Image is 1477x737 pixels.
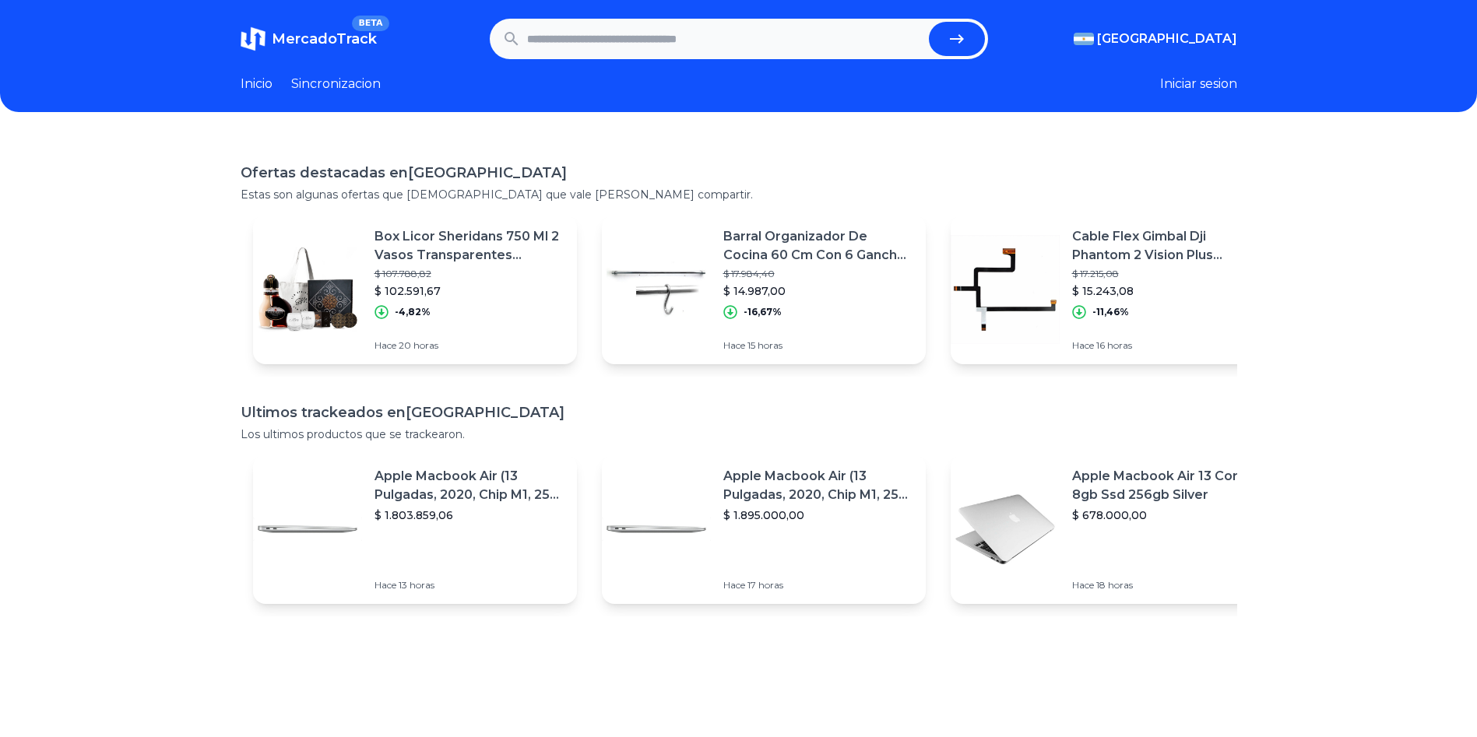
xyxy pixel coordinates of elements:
p: $ 102.591,67 [375,283,564,299]
img: Featured image [253,475,362,584]
p: Hace 20 horas [375,339,564,352]
p: $ 1.803.859,06 [375,507,564,523]
p: Hace 16 horas [1072,339,1262,352]
p: $ 678.000,00 [1072,507,1262,523]
a: Sincronizacion [291,75,381,93]
img: Argentina [1074,33,1094,45]
img: Featured image [951,475,1060,584]
p: Cable Flex Gimbal Dji Phantom 2 Vision Plus Original [1072,227,1262,265]
p: $ 17.215,08 [1072,268,1262,280]
p: Apple Macbook Air 13 Core I5 8gb Ssd 256gb Silver [1072,467,1262,504]
a: Featured imageApple Macbook Air (13 Pulgadas, 2020, Chip M1, 256 Gb De Ssd, 8 Gb De Ram) - Plata$... [602,454,926,604]
p: Estas son algunas ofertas que [DEMOGRAPHIC_DATA] que vale [PERSON_NAME] compartir. [241,187,1237,202]
img: Featured image [951,235,1060,344]
span: [GEOGRAPHIC_DATA] [1097,30,1237,48]
h1: Ofertas destacadas en [GEOGRAPHIC_DATA] [241,162,1237,184]
p: Apple Macbook Air (13 Pulgadas, 2020, Chip M1, 256 Gb De Ssd, 8 Gb De Ram) - Plata [375,467,564,504]
a: Featured imageBarral Organizador De Cocina 60 Cm Con 6 Ganchos Acero$ 17.984,40$ 14.987,00-16,67%... [602,215,926,364]
p: Box Licor Sheridans 750 Ml 2 Vasos Transparentes Estuche [375,227,564,265]
a: Featured imageApple Macbook Air (13 Pulgadas, 2020, Chip M1, 256 Gb De Ssd, 8 Gb De Ram) - Plata$... [253,454,577,604]
p: Los ultimos productos que se trackearon. [241,426,1237,442]
p: Hace 13 horas [375,579,564,591]
img: Featured image [253,235,362,344]
p: Hace 18 horas [1072,579,1262,591]
span: BETA [352,16,389,31]
p: $ 14.987,00 [723,283,913,299]
img: MercadoTrack [241,26,266,51]
p: Hace 17 horas [723,579,913,591]
span: MercadoTrack [272,30,377,47]
h1: Ultimos trackeados en [GEOGRAPHIC_DATA] [241,402,1237,423]
p: -11,46% [1092,306,1129,318]
p: $ 107.788,82 [375,268,564,280]
p: $ 15.243,08 [1072,283,1262,299]
a: Featured imageBox Licor Sheridans 750 Ml 2 Vasos Transparentes Estuche$ 107.788,82$ 102.591,67-4,... [253,215,577,364]
p: $ 17.984,40 [723,268,913,280]
img: Featured image [602,475,711,584]
p: Barral Organizador De Cocina 60 Cm Con 6 Ganchos Acero [723,227,913,265]
p: Apple Macbook Air (13 Pulgadas, 2020, Chip M1, 256 Gb De Ssd, 8 Gb De Ram) - Plata [723,467,913,504]
a: Inicio [241,75,273,93]
a: Featured imageCable Flex Gimbal Dji Phantom 2 Vision Plus Original$ 17.215,08$ 15.243,08-11,46%Ha... [951,215,1275,364]
a: Featured imageApple Macbook Air 13 Core I5 8gb Ssd 256gb Silver$ 678.000,00Hace 18 horas [951,454,1275,604]
p: -16,67% [744,306,782,318]
p: $ 1.895.000,00 [723,507,913,523]
p: Hace 15 horas [723,339,913,352]
img: Featured image [602,235,711,344]
a: MercadoTrackBETA [241,26,377,51]
button: [GEOGRAPHIC_DATA] [1074,30,1237,48]
button: Iniciar sesion [1160,75,1237,93]
p: -4,82% [395,306,431,318]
